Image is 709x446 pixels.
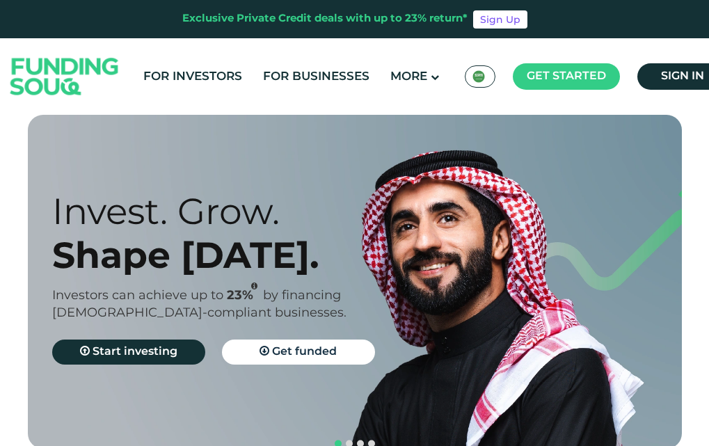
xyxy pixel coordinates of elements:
[52,233,473,277] div: Shape [DATE].
[222,340,375,365] a: Get funded
[661,71,704,81] span: Sign in
[390,71,427,83] span: More
[93,347,177,357] span: Start investing
[182,11,468,27] div: Exclusive Private Credit deals with up to 23% return*
[251,282,257,290] i: 23% IRR (expected) ~ 15% Net yield (expected)
[472,70,485,83] img: SA Flag
[473,10,527,29] a: Sign Up
[527,71,606,81] span: Get started
[52,289,223,302] span: Investors can achieve up to
[52,340,205,365] a: Start investing
[260,65,373,88] a: For Businesses
[52,189,473,233] div: Invest. Grow.
[227,289,263,302] span: 23%
[52,289,346,319] span: by financing [DEMOGRAPHIC_DATA]-compliant businesses.
[272,347,337,357] span: Get funded
[140,65,246,88] a: For Investors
